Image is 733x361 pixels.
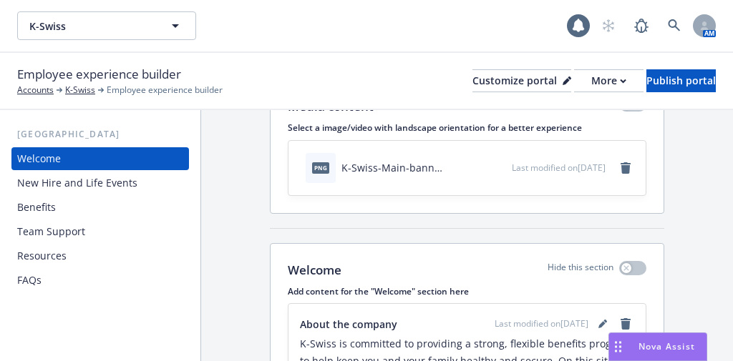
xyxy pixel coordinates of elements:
a: Search [660,11,689,40]
p: Add content for the "Welcome" section here [288,285,646,297]
a: Report a Bug [627,11,656,40]
div: New Hire and Life Events [17,172,137,194]
span: Nova Assist [639,340,695,352]
div: FAQs [17,269,42,292]
a: Start snowing [594,11,623,40]
a: remove [617,315,634,332]
a: K-Swiss [65,84,95,97]
p: Welcome [288,261,341,280]
a: remove [617,159,634,177]
div: [GEOGRAPHIC_DATA] [11,127,189,142]
a: FAQs [11,269,189,292]
button: More [574,69,644,92]
span: png [312,162,329,173]
a: editPencil [594,315,611,332]
button: Nova Assist [608,332,707,361]
div: Drag to move [609,333,627,360]
button: preview file [493,160,506,175]
button: Customize portal [472,69,571,92]
span: Last modified on [DATE] [512,162,606,174]
span: Last modified on [DATE] [495,317,588,330]
a: Benefits [11,196,189,219]
a: New Hire and Life Events [11,172,189,194]
span: Employee experience builder [17,65,181,84]
a: Accounts [17,84,54,97]
span: About the company [300,317,397,332]
button: K-Swiss [17,11,196,40]
a: Welcome [11,147,189,170]
div: K-Swiss-Main-banner2.png [341,160,445,175]
span: Employee experience builder [107,84,223,97]
div: Resources [17,244,67,267]
div: Team Support [17,220,85,243]
div: Benefits [17,196,56,219]
div: Welcome [17,147,61,170]
button: Publish portal [646,69,716,92]
div: Publish portal [646,70,716,92]
p: Select a image/video with landscape orientation for a better experience [288,122,646,134]
div: More [591,70,626,92]
button: download file [470,160,482,175]
p: Hide this section [548,261,613,280]
a: Team Support [11,220,189,243]
span: K-Swiss [29,19,153,34]
a: Resources [11,244,189,267]
div: Customize portal [472,70,571,92]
